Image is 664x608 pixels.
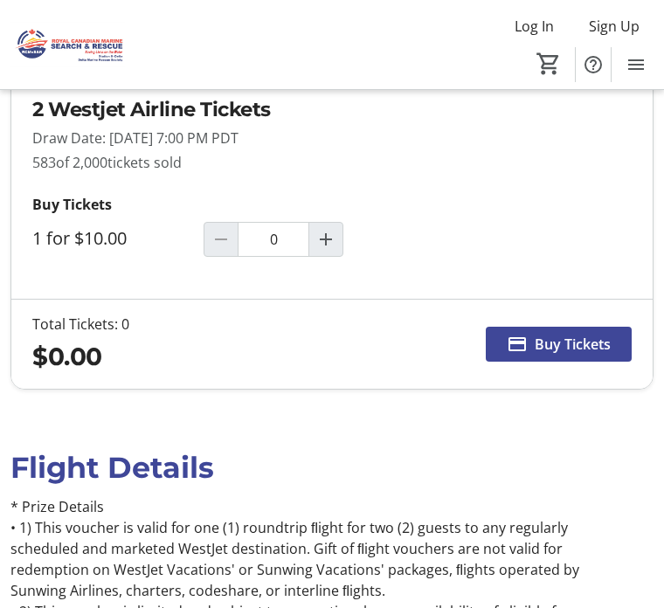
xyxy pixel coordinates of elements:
[619,47,654,82] button: Menu
[32,152,547,173] p: 583 tickets sold
[32,94,547,124] h2: 2 Westjet Airline Tickets
[309,223,342,256] button: Increment by one
[56,153,107,172] span: of 2,000
[501,12,568,40] button: Log In
[535,334,611,355] span: Buy Tickets
[10,496,654,517] p: * Prize Details
[589,16,640,37] span: Sign Up
[32,228,127,249] label: 1 for $10.00
[32,195,112,214] strong: Buy Tickets
[10,517,654,538] p: • 1) This voucher is valid for one (1) roundtrip ﬂight for two (2) guests to any regularly
[32,128,547,149] p: Draw Date: [DATE] 7:00 PM PDT
[486,327,632,362] button: Buy Tickets
[515,16,554,37] span: Log In
[10,538,654,559] p: scheduled and marketed WestJet destination. Gift of ﬂight vouchers are not valid for
[10,446,654,489] p: Flight Details
[10,12,127,78] img: Royal Canadian Marine Search and Rescue - Station 8's Logo
[10,580,654,601] p: Sunwing Airlines, charters, codeshare, or interline ﬂights.
[533,48,564,79] button: Cart
[32,314,129,335] div: Total Tickets: 0
[10,559,654,580] p: redemption on WestJet Vacations' or Sunwing Vacations' packages, ﬂights operated by
[575,12,654,40] button: Sign Up
[32,338,129,375] div: $0.00
[576,47,611,82] button: Help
